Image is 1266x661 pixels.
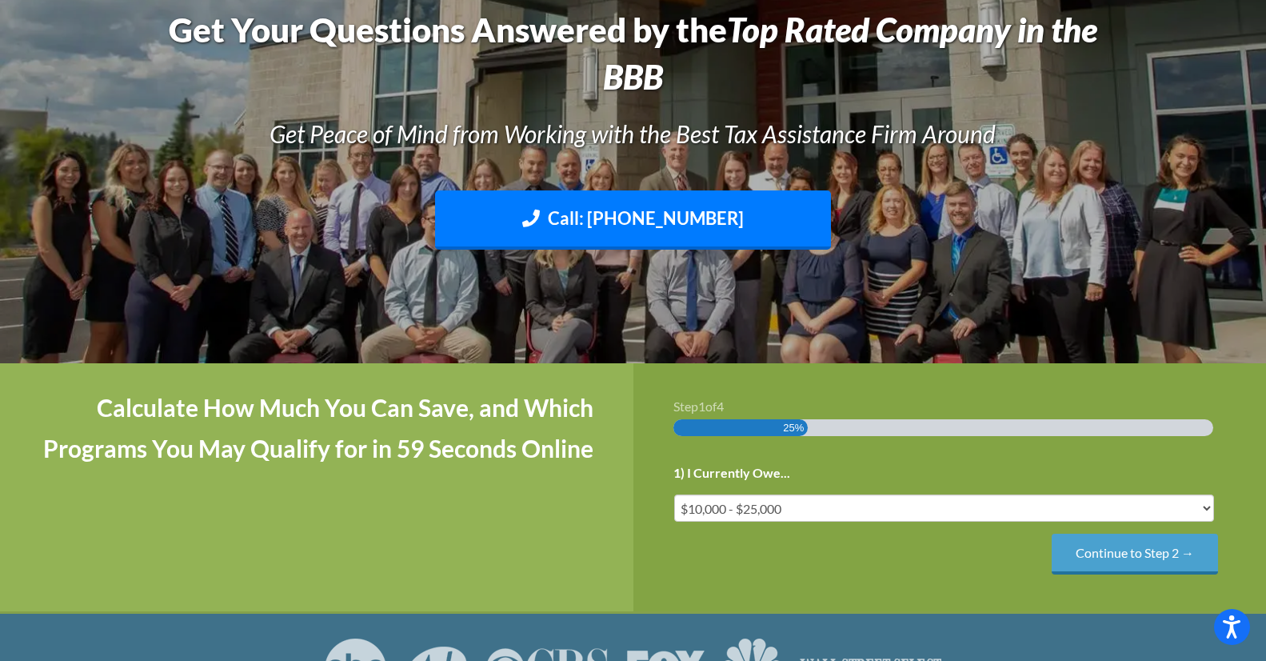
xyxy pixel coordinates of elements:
span: 4 [717,399,724,414]
h1: Get Your Questions Answered by the [141,6,1125,101]
a: Call: [PHONE_NUMBER] [435,190,831,250]
label: 1) I Currently Owe... [673,465,790,482]
h3: Step of [673,400,1227,413]
span: 1 [698,399,705,414]
h3: Get Peace of Mind from Working with the Best Tax Assistance Firm Around [141,117,1125,150]
input: Continue to Step 2 → [1052,534,1218,575]
h4: Calculate How Much You Can Save, and Which Programs You May Qualify for in 59 Seconds Online [40,387,593,469]
span: 25% [783,419,804,436]
i: Top Rated Company in the BBB [603,10,1097,97]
